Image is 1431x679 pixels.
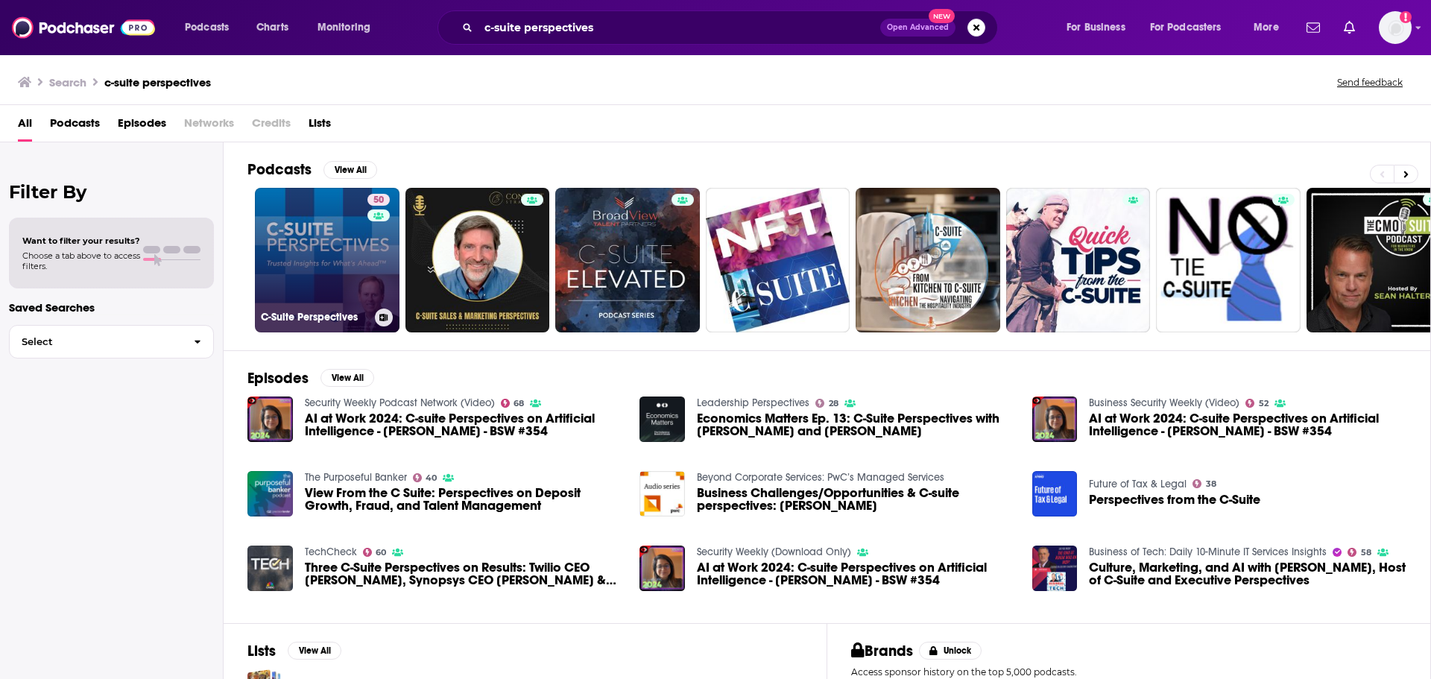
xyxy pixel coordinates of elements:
[307,16,390,40] button: open menu
[1032,546,1078,591] img: Culture, Marketing, and AI with Jeffrey Hayzlett, Host of C-Suite and Executive Perspectives
[1089,412,1406,438] span: AI at Work 2024: C-suite Perspectives on Artificial Intelligence - [PERSON_NAME] - BSW #354
[373,193,384,208] span: 50
[50,111,100,142] a: Podcasts
[478,16,880,40] input: Search podcasts, credits, & more...
[1089,561,1406,587] a: Culture, Marketing, and AI with Jeffrey Hayzlett, Host of C-Suite and Executive Perspectives
[1140,16,1243,40] button: open menu
[1032,471,1078,517] img: Perspectives from the C-Suite
[1089,561,1406,587] span: Culture, Marketing, and AI with [PERSON_NAME], Host of C-Suite and Executive Perspectives
[426,475,437,481] span: 40
[247,471,293,517] img: View From the C Suite: Perspectives on Deposit Growth, Fraud, and Talent Management
[1067,17,1125,38] span: For Business
[1206,481,1216,487] span: 38
[413,473,437,482] a: 40
[697,561,1014,587] a: AI at Work 2024: C-suite Perspectives on Artificial Intelligence - Bhawna Singh - BSW #354
[309,111,331,142] span: Lists
[829,400,838,407] span: 28
[255,188,399,332] a: 50C-Suite Perspectives
[452,10,1012,45] div: Search podcasts, credits, & more...
[1089,412,1406,438] a: AI at Work 2024: C-suite Perspectives on Artificial Intelligence - Bhawna Singh - BSW #354
[1301,15,1326,40] a: Show notifications dropdown
[1089,546,1327,558] a: Business of Tech: Daily 10-Minute IT Services Insights
[247,160,377,179] a: PodcastsView All
[247,397,293,442] img: AI at Work 2024: C-suite Perspectives on Artificial Intelligence - Bhawna Singh - BSW #354
[305,412,622,438] a: AI at Work 2024: C-suite Perspectives on Artificial Intelligence - Bhawna Singh - BSW #354
[247,16,297,40] a: Charts
[1032,397,1078,442] a: AI at Work 2024: C-suite Perspectives on Artificial Intelligence - Bhawna Singh - BSW #354
[305,487,622,512] a: View From the C Suite: Perspectives on Deposit Growth, Fraud, and Talent Management
[247,642,341,660] a: ListsView All
[247,369,309,388] h2: Episodes
[252,111,291,142] span: Credits
[9,325,214,359] button: Select
[851,642,913,660] h2: Brands
[367,194,390,206] a: 50
[1245,399,1269,408] a: 52
[305,397,495,409] a: Security Weekly Podcast Network (Video)
[1056,16,1144,40] button: open menu
[18,111,32,142] span: All
[305,471,407,484] a: The Purposeful Banker
[697,487,1014,512] span: Business Challenges/Opportunities & C-suite perspectives: [PERSON_NAME]
[815,399,838,408] a: 28
[1361,549,1371,556] span: 58
[887,24,949,31] span: Open Advanced
[174,16,248,40] button: open menu
[305,412,622,438] span: AI at Work 2024: C-suite Perspectives on Artificial Intelligence - [PERSON_NAME] - BSW #354
[1254,17,1279,38] span: More
[247,546,293,591] img: Three C-Suite Perspectives on Results: Twilio CEO Jeff Lawson, Synopsys CEO Aart de Geus & Toast ...
[1348,548,1371,557] a: 58
[1379,11,1412,44] span: Logged in as kayschr06
[305,561,622,587] a: Three C-Suite Perspectives on Results: Twilio CEO Jeff Lawson, Synopsys CEO Aart de Geus & Toast ...
[514,400,524,407] span: 68
[9,181,214,203] h2: Filter By
[697,397,809,409] a: Leadership Perspectives
[697,412,1014,438] span: Economics Matters Ep. 13: C-Suite Perspectives with [PERSON_NAME] and [PERSON_NAME]
[104,75,211,89] h3: c-suite perspectives
[323,161,377,179] button: View All
[261,311,369,323] h3: C-Suite Perspectives
[320,369,374,387] button: View All
[697,561,1014,587] span: AI at Work 2024: C-suite Perspectives on Artificial Intelligence - [PERSON_NAME] - BSW #354
[12,13,155,42] img: Podchaser - Follow, Share and Rate Podcasts
[1089,478,1187,490] a: Future of Tax & Legal
[501,399,525,408] a: 68
[1192,479,1216,488] a: 38
[10,337,182,347] span: Select
[247,642,276,660] h2: Lists
[697,412,1014,438] a: Economics Matters Ep. 13: C-Suite Perspectives with Pedro Antunes and Dana Peterson
[1089,493,1260,506] span: Perspectives from the C-Suite
[851,666,1406,678] p: Access sponsor history on the top 5,000 podcasts.
[1379,11,1412,44] button: Show profile menu
[376,549,386,556] span: 60
[639,546,685,591] img: AI at Work 2024: C-suite Perspectives on Artificial Intelligence - Bhawna Singh - BSW #354
[9,300,214,315] p: Saved Searches
[363,548,387,557] a: 60
[1333,76,1407,89] button: Send feedback
[1150,17,1222,38] span: For Podcasters
[919,642,982,660] button: Unlock
[305,561,622,587] span: Three C-Suite Perspectives on Results: Twilio CEO [PERSON_NAME], Synopsys CEO [PERSON_NAME] & Toa...
[697,487,1014,512] a: Business Challenges/Opportunities & C-suite perspectives: Tim Ryan
[929,9,955,23] span: New
[880,19,955,37] button: Open AdvancedNew
[305,546,357,558] a: TechCheck
[49,75,86,89] h3: Search
[184,111,234,142] span: Networks
[318,17,370,38] span: Monitoring
[1338,15,1361,40] a: Show notifications dropdown
[1259,400,1269,407] span: 52
[1243,16,1298,40] button: open menu
[1089,397,1239,409] a: Business Security Weekly (Video)
[22,250,140,271] span: Choose a tab above to access filters.
[118,111,166,142] a: Episodes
